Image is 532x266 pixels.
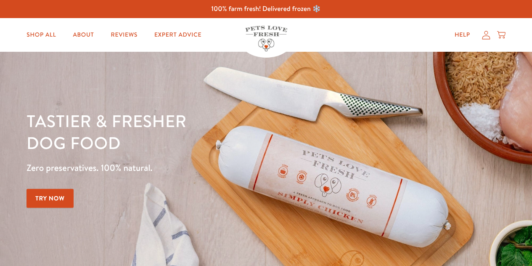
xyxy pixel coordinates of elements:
[20,27,63,43] a: Shop All
[26,189,74,208] a: Try Now
[26,160,346,176] p: Zero preservatives. 100% natural.
[66,27,101,43] a: About
[448,27,477,43] a: Help
[104,27,144,43] a: Reviews
[148,27,208,43] a: Expert Advice
[245,26,287,51] img: Pets Love Fresh
[26,110,346,154] h1: Tastier & fresher dog food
